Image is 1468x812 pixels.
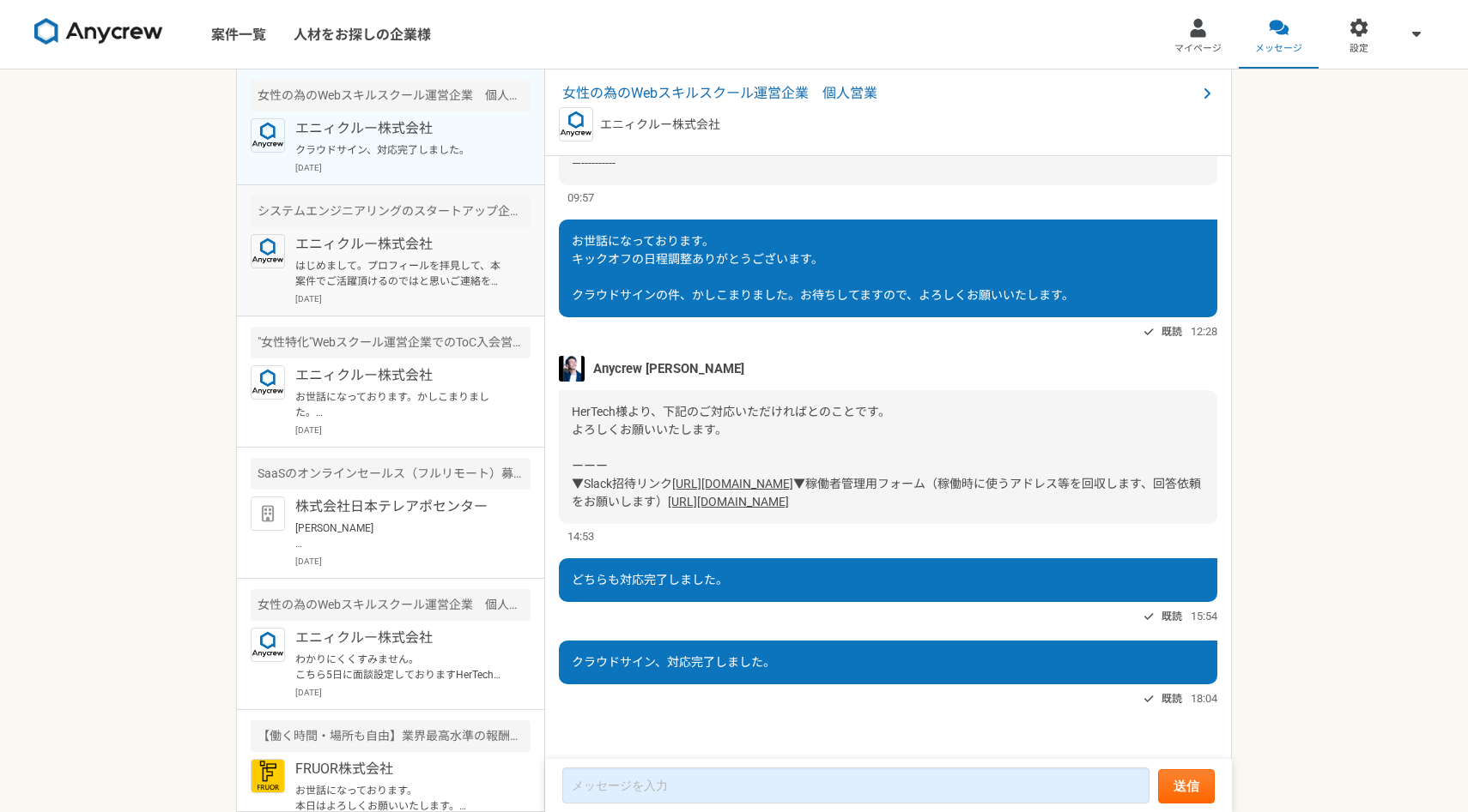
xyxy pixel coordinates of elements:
[1191,323,1217,340] span: 12:28
[251,234,285,268] img: logo_text_blue_01.png
[559,107,593,141] img: logo_text_blue_01.png
[251,628,285,662] img: logo_text_blue_01.png
[593,359,744,378] span: Anycrew [PERSON_NAME]
[295,365,507,386] p: エニィクルー株式会社
[295,118,507,139] p: エニィクルー株式会社
[34,18,163,45] img: 8DqYSo04kwAAAAASUVORK5CYII=
[295,234,507,255] p: エニィクルー株式会社
[600,116,720,134] p: エニィクルー株式会社
[1158,769,1215,803] button: 送信
[1174,42,1222,56] span: マイページ
[251,720,531,752] div: 【働く時間・場所も自由】業界最高水準の報酬率を誇るキャリアアドバイザーを募集！
[1350,42,1368,56] span: 設定
[295,628,507,648] p: エニィクルー株式会社
[251,80,531,111] div: 女性の為のWebスキルスクール運営企業 個人営業
[572,405,890,490] span: HerTech様より、下記のご対応いただければとのことです。 よろしくお願いいたします。 ーーー ▼Slack招待リンク
[567,528,594,544] span: 14:53
[295,161,531,174] p: [DATE]
[672,477,793,490] a: [URL][DOMAIN_NAME]
[295,555,531,568] p: [DATE]
[295,759,507,779] p: FRUOR株式会社
[1191,690,1217,707] span: 18:04
[295,520,507,551] p: [PERSON_NAME] お世話になっております。 再度ご予約をいただきありがとうございます。 [DATE] 15:30 - 16:00にてご予約を確認いたしました。 メールアドレスへGoog...
[251,458,531,490] div: SaaSのオンラインセールス（フルリモート）募集
[251,195,531,227] div: システムエンジニアリングのスタートアップ企業 生成AIの新規事業のセールスを募集
[1162,689,1182,709] span: 既読
[251,496,285,531] img: default_org_logo-42cde973f59100197ec2c8e796e4974ac8490bb5b08a0eb061ff975e4574aa76.png
[668,495,789,508] a: [URL][DOMAIN_NAME]
[251,589,531,621] div: 女性の為のWebスキルスクール運営企業 個人営業（フルリモート）
[572,477,1201,508] span: ▼稼働者管理用フォーム（稼働時に使うアドレス等を回収します、回答依頼をお願いします）
[1191,608,1217,624] span: 15:54
[295,389,507,420] p: お世話になっております。かしこまりました。 気になる案件等ございましたらお気軽にご連絡ください。 引き続きよろしくお願い致します。
[295,142,507,158] p: クラウドサイン、対応完了しました。
[572,234,1074,302] span: お世話になっております。 キックオフの日程調整ありがとうございます。 クラウドサインの件、かしこまりました。お待ちしてますので、よろしくお願いいたします。
[251,365,285,400] img: logo_text_blue_01.png
[295,292,531,305] p: [DATE]
[295,496,507,517] p: 株式会社日本テレアポセンター
[251,759,285,793] img: FRUOR%E3%83%AD%E3%82%B3%E3%82%99.png
[295,424,531,436] p: [DATE]
[1162,322,1182,342] span: 既読
[559,356,585,382] img: S__5267474.jpg
[295,686,531,699] p: [DATE]
[251,327,531,358] div: "女性特化"Webスクール運営企業でのToC入会営業（フルリモート可）
[1255,42,1302,56] span: メッセージ
[295,652,507,683] p: わかりにくくすみません。 こちら5日に面談設定しておりますHerTech様となります。 ご確認よろしくお願いいたします。
[295,258,507,289] p: はじめまして。プロフィールを拝見して、本案件でご活躍頂けるのではと思いご連絡を差し上げました。 案件ページの内容をご確認頂き、もし条件など合致されるようでしたら是非詳細をご案内できればと思います...
[562,83,1197,104] span: 女性の為のWebスキルスクール運営企業 個人営業
[567,189,594,206] span: 09:57
[251,118,285,153] img: logo_text_blue_01.png
[572,655,775,669] span: クラウドサイン、対応完了しました。
[1162,606,1182,627] span: 既読
[572,573,728,586] span: どちらも対応完了しました。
